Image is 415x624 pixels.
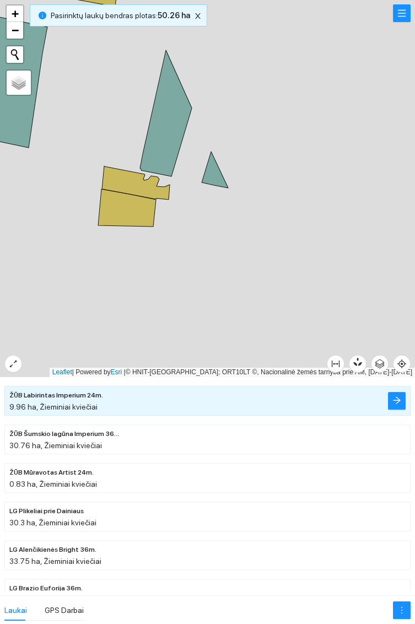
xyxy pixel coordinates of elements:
[158,11,190,20] b: 50.26 ha
[9,429,120,439] span: ŽŪB Šumskio lagūna Imperium 36m.
[9,480,97,488] span: 0.83 ha, Žieminiai kviečiai
[394,359,410,368] span: aim
[7,71,31,95] a: Layers
[191,9,204,23] button: close
[9,583,83,594] span: LG Brazio Euforija 36m.
[12,7,19,20] span: +
[12,23,19,37] span: −
[9,390,103,401] span: ŽŪB Labirintas Imperium 24m.
[393,601,411,619] button: more
[327,359,344,368] span: column-width
[39,12,46,19] span: info-circle
[9,506,84,517] span: LG Plikeliai prie Dainiaus
[388,392,406,410] button: arrow-right
[5,359,21,368] span: expand-alt
[45,604,84,616] div: GPS Darbai
[52,368,72,376] a: Leaflet
[392,396,401,406] span: arrow-right
[9,402,98,411] span: 9.96 ha, Žieminiai kviečiai
[9,557,101,566] span: 33.75 ha, Žieminiai kviečiai
[393,355,411,373] button: aim
[9,545,96,555] span: LG Alenčikienės Bright 36m.
[4,604,27,616] div: Laukai
[51,9,190,21] span: Pasirinktų laukų bendras plotas :
[124,368,126,376] span: |
[394,606,410,615] span: more
[50,368,415,377] div: | Powered by © HNIT-[GEOGRAPHIC_DATA]; ORT10LT ©, Nacionalinė žemės tarnyba prie AM, [DATE]-[DATE]
[393,4,411,22] button: menu
[7,22,23,39] a: Zoom out
[7,6,23,22] a: Zoom in
[192,12,204,20] span: close
[9,467,94,478] span: ŽŪB Mūravotas Artist 24m.
[111,368,122,376] a: Esri
[327,355,344,373] button: column-width
[9,441,102,450] span: 30.76 ha, Žieminiai kviečiai
[9,518,96,527] span: 30.3 ha, Žieminiai kviečiai
[4,355,22,373] button: expand-alt
[7,46,23,63] button: Initiate a new search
